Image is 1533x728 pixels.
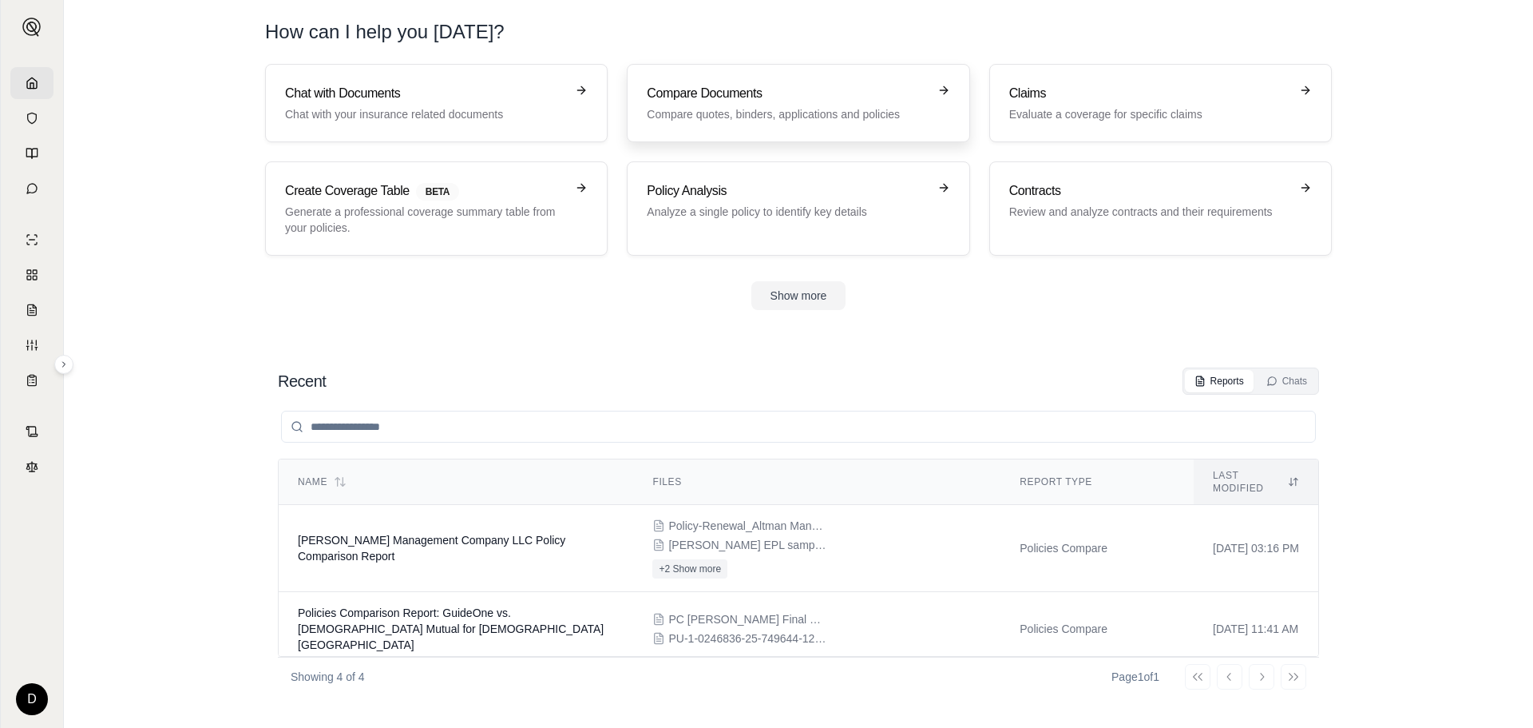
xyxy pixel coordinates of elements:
[652,559,727,579] button: +2 Show more
[989,161,1332,256] a: ContractsReview and analyze contracts and their requirements
[10,173,53,205] a: Chat
[10,329,53,361] a: Custom Report
[291,669,365,685] p: Showing 4 of 4
[10,294,53,326] a: Claim Coverage
[627,161,969,256] a: Policy AnalysisAnalyze a single policy to identify key details
[10,67,53,99] a: Home
[285,204,565,236] p: Generate a professional coverage summary table from your policies.
[10,364,53,396] a: Coverage Table
[10,416,53,448] a: Contract Analysis
[1213,469,1299,495] div: Last modified
[54,355,73,374] button: Expand sidebar
[647,181,927,201] h3: Policy Analysis
[10,451,53,483] a: Legal Search Engine
[1194,505,1318,592] td: [DATE] 03:16 PM
[1009,204,1289,220] p: Review and analyze contracts and their requirements
[1257,370,1317,392] button: Chats
[22,18,42,37] img: Expand sidebar
[668,631,828,646] span: PU-1-0246836-25-749644-1240601-02-003-1250601-1240601--042320241713894210467-MA_MailingAddressPRE...
[10,224,53,256] a: Single Policy
[16,683,48,715] div: D
[10,137,53,169] a: Prompt Library
[668,611,828,627] span: PC Westfield Final Revision CPP.pdf
[1111,669,1159,685] div: Page 1 of 1
[265,19,1332,45] h1: How can I help you [DATE]?
[627,64,969,142] a: Compare DocumentsCompare quotes, binders, applications and policies
[1009,84,1289,103] h3: Claims
[1266,375,1307,388] div: Chats
[668,537,828,553] span: Hamilton EPL sample policy and forms.PDF
[1000,592,1194,666] td: Policies Compare
[16,11,48,43] button: Expand sidebar
[285,84,565,103] h3: Chat with Documents
[647,106,927,122] p: Compare quotes, binders, applications and policies
[647,84,927,103] h3: Compare Documents
[1194,375,1244,388] div: Reports
[298,475,614,488] div: Name
[10,102,53,134] a: Documents Vault
[1000,459,1194,505] th: Report Type
[278,370,326,392] h2: Recent
[298,534,565,563] span: Altman Management Company LLC Policy Comparison Report
[10,259,53,291] a: Policy Comparisons
[1000,505,1194,592] td: Policies Compare
[1009,106,1289,122] p: Evaluate a coverage for specific claims
[265,64,608,142] a: Chat with DocumentsChat with your insurance related documents
[633,459,1000,505] th: Files
[668,518,828,534] span: Policy-Renewal_Altman Management Company LLC_(Eff .PDF
[989,64,1332,142] a: ClaimsEvaluate a coverage for specific claims
[285,181,565,201] h3: Create Coverage Table
[1194,592,1318,666] td: [DATE] 11:41 AM
[751,281,846,310] button: Show more
[285,106,565,122] p: Chat with your insurance related documents
[265,161,608,256] a: Create Coverage TableBETAGenerate a professional coverage summary table from your policies.
[298,607,604,651] span: Policies Comparison Report: GuideOne vs. Church Mutual for Presbyterian Church Westfield
[1009,181,1289,201] h3: Contracts
[416,183,459,201] span: BETA
[1185,370,1254,392] button: Reports
[647,204,927,220] p: Analyze a single policy to identify key details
